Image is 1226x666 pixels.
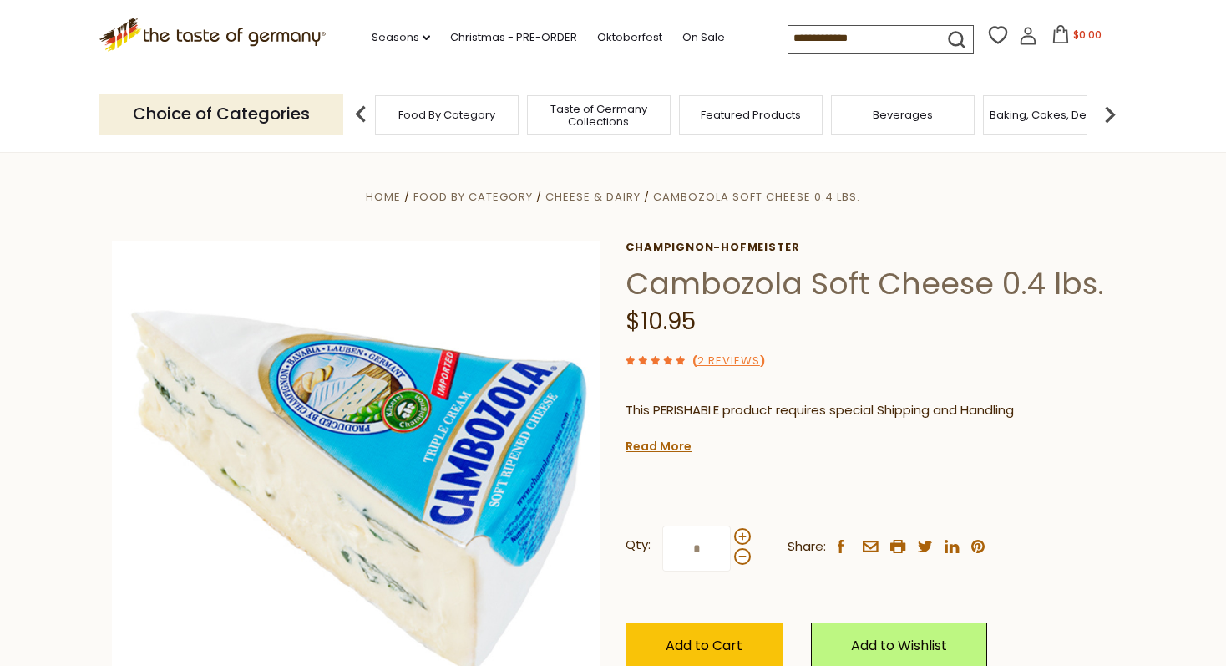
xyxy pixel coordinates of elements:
[1093,98,1127,131] img: next arrow
[372,28,430,47] a: Seasons
[788,536,826,557] span: Share:
[990,109,1119,121] a: Baking, Cakes, Desserts
[697,353,760,370] a: 2 Reviews
[662,526,731,572] input: Qty:
[398,109,495,121] a: Food By Category
[692,353,765,369] span: ( )
[682,28,725,47] a: On Sale
[626,305,696,338] span: $10.95
[666,636,742,655] span: Add to Cart
[413,189,533,205] a: Food By Category
[701,109,801,121] a: Featured Products
[641,434,1114,455] li: We will ship this product in heat-protective packaging and ice.
[1073,28,1102,42] span: $0.00
[366,189,401,205] a: Home
[597,28,662,47] a: Oktoberfest
[99,94,343,135] p: Choice of Categories
[545,189,641,205] a: Cheese & Dairy
[626,535,651,556] strong: Qty:
[626,438,692,455] a: Read More
[653,189,860,205] a: Cambozola Soft Cheese 0.4 lbs.
[626,241,1114,254] a: Champignon-Hofmeister
[450,28,577,47] a: Christmas - PRE-ORDER
[1041,25,1112,50] button: $0.00
[532,103,666,128] a: Taste of Germany Collections
[626,400,1114,421] p: This PERISHABLE product requires special Shipping and Handling
[626,265,1114,302] h1: Cambozola Soft Cheese 0.4 lbs.
[873,109,933,121] a: Beverages
[344,98,377,131] img: previous arrow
